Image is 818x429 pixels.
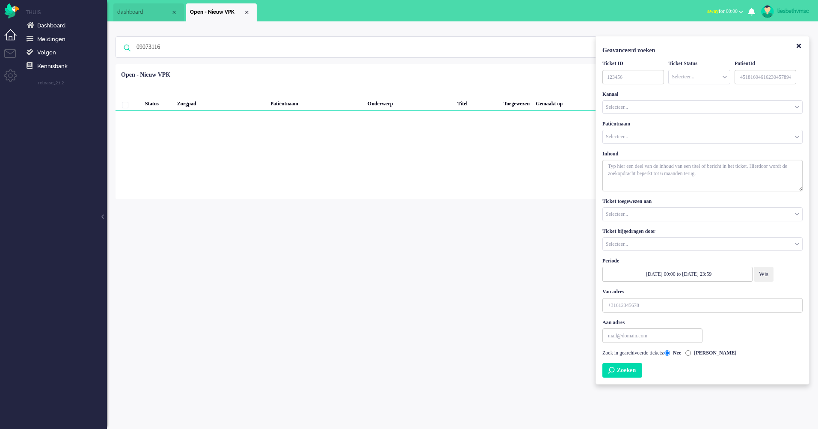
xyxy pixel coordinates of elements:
span: release_2.1.2 [38,80,64,86]
label: Aan adres [602,319,625,326]
span: Meldingen [37,36,65,42]
span: dashboard [117,9,171,16]
span: for 00:00 [707,8,738,14]
button: Search [602,363,642,378]
input: Customer ID [735,70,796,84]
input: Aan adres [602,328,702,343]
input: Zoek: ticket ID, adres [130,37,733,57]
div: Patiëntnaam [267,94,365,111]
a: Dashboard menu item [25,21,107,30]
input: Van adres [602,298,803,313]
li: Dashboard menu [4,29,24,48]
li: Admin menu [4,69,24,89]
label: Ticket ID [602,60,623,67]
h4: Geavanceerd zoeken [602,47,803,54]
div: Close tab [171,9,178,16]
span: Kennisbank [37,63,68,69]
div: Open - Nieuw VPK [121,71,170,79]
span: Dashboard [37,22,65,29]
div: Toegewezen [501,94,533,111]
label: [PERSON_NAME] [685,349,736,357]
a: Notifications menu item [25,34,107,44]
input: TicketID [602,70,664,84]
a: Following [25,48,107,57]
img: flow_omnibird.svg [4,3,19,18]
div: Status [142,94,174,111]
input: Zoek in gearchiveerde tickets No [664,350,670,356]
div: Assigned [602,207,803,221]
li: Home menu item [26,9,107,16]
img: ic-search-icon.svg [116,37,138,59]
input: Select date [602,267,753,282]
div: Titel [454,94,501,111]
div: liesbethvmsc [777,7,809,15]
a: Knowledge base [25,61,107,71]
label: Nee [664,349,681,357]
div: Assigned Group [602,237,803,251]
label: PatiëntId [735,60,755,67]
label: Kanaal [602,91,618,98]
div: Ticket Status [668,70,730,84]
span: away [707,8,719,14]
div: Close tab [243,9,250,16]
label: Ticket toegewezen aan [602,198,652,205]
div: Zoek in gearchiveerde tickets: [602,349,803,357]
div: Gemaakt op [533,94,601,111]
span: Volgen [37,49,56,56]
div: Onderwerp [365,94,454,111]
button: Close [791,39,806,54]
textarea: With textarea [602,160,803,191]
label: Van adres [602,288,624,295]
label: Inhoud [602,150,618,158]
label: Periode [602,257,619,265]
li: Tickets menu [4,49,24,69]
a: liesbethvmsc [759,5,809,18]
div: Customer Name [602,130,803,144]
input: Zoek in gearchiveerde tickets Yes [685,350,691,356]
button: Wis [754,267,774,282]
span: Open - Nieuw VPK [190,9,243,16]
a: Omnidesk [4,6,19,12]
label: Patiëntnaam [602,120,630,128]
div: Channel [602,100,803,114]
li: awayfor 00:00 [702,3,748,21]
label: Ticket Status [668,60,697,67]
div: Zorgpad [174,94,246,111]
li: Dashboard [113,3,184,21]
img: avatar [761,5,774,18]
button: awayfor 00:00 [702,5,748,18]
li: View [186,3,257,21]
label: Ticket bijgedragen door [602,228,655,235]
